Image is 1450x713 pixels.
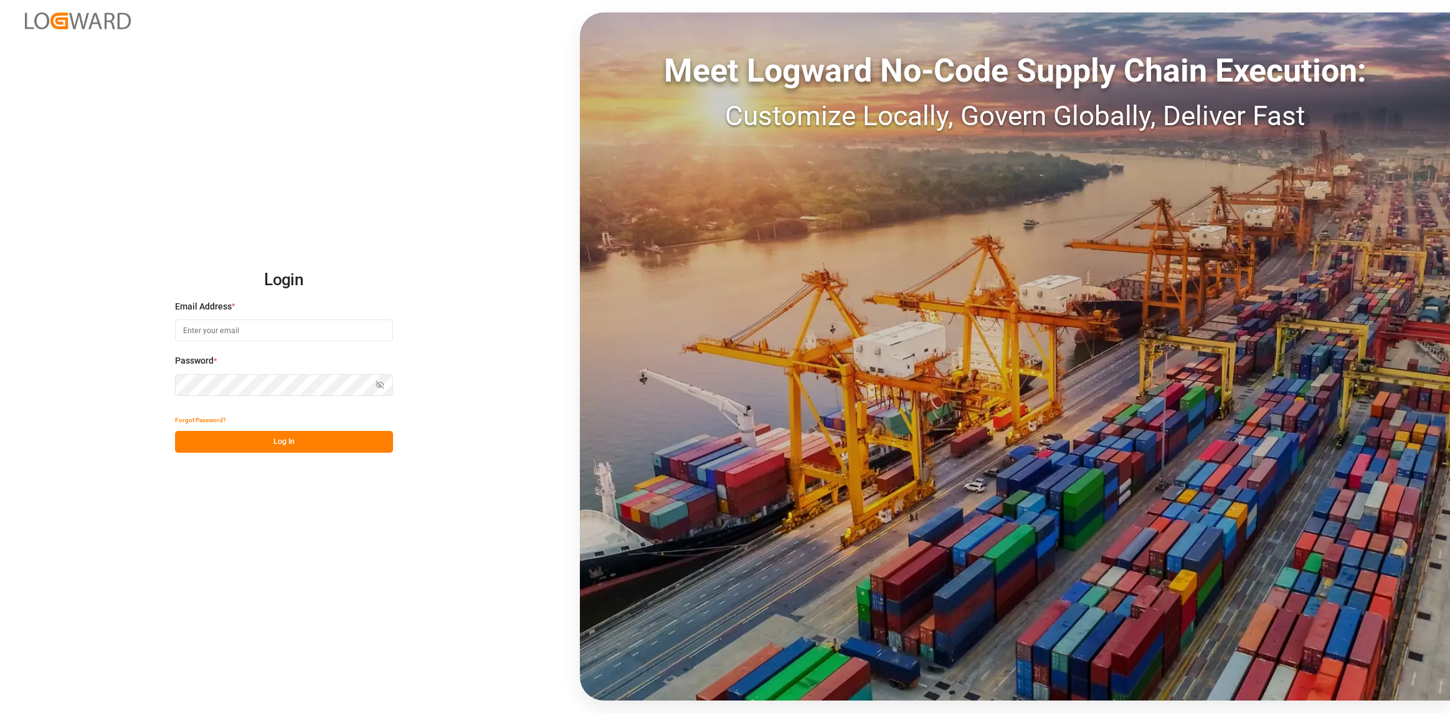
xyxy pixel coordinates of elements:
span: Email Address [175,300,232,313]
span: Password [175,354,214,367]
button: Forgot Password? [175,409,226,431]
img: Logward_new_orange.png [25,12,131,29]
h2: Login [175,260,393,300]
div: Customize Locally, Govern Globally, Deliver Fast [580,95,1450,136]
div: Meet Logward No-Code Supply Chain Execution: [580,47,1450,95]
input: Enter your email [175,319,393,341]
button: Log In [175,431,393,453]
